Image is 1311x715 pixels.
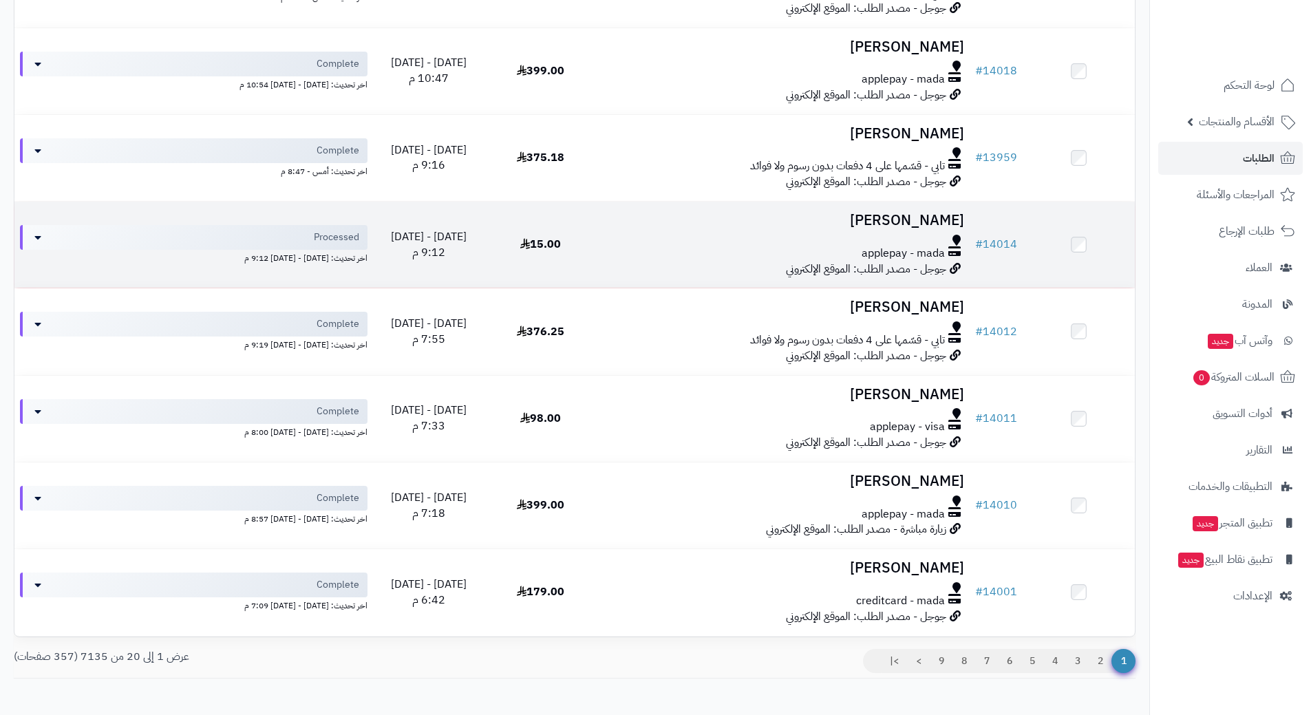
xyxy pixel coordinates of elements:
a: 9 [930,649,953,674]
span: Complete [317,144,359,158]
span: تطبيق المتجر [1191,513,1272,533]
span: Complete [317,57,359,71]
span: creditcard - mada [856,593,945,609]
div: اخر تحديث: [DATE] - [DATE] 8:00 م [20,424,367,438]
a: تطبيق المتجرجديد [1158,506,1303,540]
a: #14014 [975,236,1017,253]
span: جديد [1208,334,1233,349]
span: Complete [317,405,359,418]
div: اخر تحديث: [DATE] - [DATE] 9:12 م [20,250,367,264]
span: # [975,236,983,253]
span: المدونة [1242,295,1272,314]
a: التقارير [1158,434,1303,467]
a: طلبات الإرجاع [1158,215,1303,248]
span: Complete [317,317,359,331]
span: زيارة مباشرة - مصدر الطلب: الموقع الإلكتروني [766,521,946,537]
h3: [PERSON_NAME] [602,39,964,55]
span: # [975,149,983,166]
span: 399.00 [517,497,564,513]
span: السلات المتروكة [1192,367,1275,387]
span: تطبيق نقاط البيع [1177,550,1272,569]
a: لوحة التحكم [1158,69,1303,102]
h3: [PERSON_NAME] [602,126,964,142]
span: الإعدادات [1233,586,1272,606]
span: 375.18 [517,149,564,166]
span: # [975,410,983,427]
h3: [PERSON_NAME] [602,560,964,576]
a: 4 [1043,649,1067,674]
div: اخر تحديث: أمس - 8:47 م [20,163,367,178]
a: 6 [998,649,1021,674]
span: # [975,323,983,340]
a: #13959 [975,149,1017,166]
span: Complete [317,578,359,592]
span: applepay - mada [862,72,945,87]
a: #14012 [975,323,1017,340]
span: جوجل - مصدر الطلب: الموقع الإلكتروني [786,261,946,277]
span: 376.25 [517,323,564,340]
span: # [975,584,983,600]
span: [DATE] - [DATE] 6:42 م [391,576,467,608]
span: جوجل - مصدر الطلب: الموقع الإلكتروني [786,87,946,103]
span: وآتس آب [1206,331,1272,350]
h3: [PERSON_NAME] [602,473,964,489]
img: logo-2.png [1217,30,1298,59]
span: applepay - mada [862,506,945,522]
a: السلات المتروكة0 [1158,361,1303,394]
span: 1 [1111,649,1136,674]
span: جوجل - مصدر الطلب: الموقع الإلكتروني [786,434,946,451]
span: جوجل - مصدر الطلب: الموقع الإلكتروني [786,608,946,625]
span: [DATE] - [DATE] 7:18 م [391,489,467,522]
span: 15.00 [520,236,561,253]
span: Processed [314,231,359,244]
span: الأقسام والمنتجات [1199,112,1275,131]
span: التطبيقات والخدمات [1189,477,1272,496]
span: [DATE] - [DATE] 9:16 م [391,142,467,174]
div: اخر تحديث: [DATE] - [DATE] 9:19 م [20,337,367,351]
h3: [PERSON_NAME] [602,387,964,403]
span: جوجل - مصدر الطلب: الموقع الإلكتروني [786,348,946,364]
span: تابي - قسّمها على 4 دفعات بدون رسوم ولا فوائد [750,332,945,348]
a: العملاء [1158,251,1303,284]
div: عرض 1 إلى 20 من 7135 (357 صفحات) [3,649,575,665]
div: اخر تحديث: [DATE] - [DATE] 10:54 م [20,76,367,91]
h3: [PERSON_NAME] [602,213,964,228]
a: الطلبات [1158,142,1303,175]
span: [DATE] - [DATE] 7:33 م [391,402,467,434]
span: العملاء [1246,258,1272,277]
a: 8 [952,649,976,674]
span: جوجل - مصدر الطلب: الموقع الإلكتروني [786,173,946,190]
a: 7 [975,649,999,674]
span: [DATE] - [DATE] 10:47 م [391,54,467,87]
h3: [PERSON_NAME] [602,299,964,315]
a: أدوات التسويق [1158,397,1303,430]
div: اخر تحديث: [DATE] - [DATE] 8:57 م [20,511,367,525]
span: 0 [1193,370,1211,386]
div: اخر تحديث: [DATE] - [DATE] 7:09 م [20,597,367,612]
span: أدوات التسويق [1213,404,1272,423]
span: جديد [1178,553,1204,568]
a: المراجعات والأسئلة [1158,178,1303,211]
span: لوحة التحكم [1224,76,1275,95]
a: 5 [1021,649,1044,674]
a: #14011 [975,410,1017,427]
span: 399.00 [517,63,564,79]
a: #14010 [975,497,1017,513]
span: 179.00 [517,584,564,600]
span: [DATE] - [DATE] 9:12 م [391,228,467,261]
span: applepay - mada [862,246,945,262]
span: 98.00 [520,410,561,427]
span: تابي - قسّمها على 4 دفعات بدون رسوم ولا فوائد [750,158,945,174]
span: Complete [317,491,359,505]
a: > [907,649,930,674]
a: الإعدادات [1158,579,1303,612]
a: المدونة [1158,288,1303,321]
span: طلبات الإرجاع [1219,222,1275,241]
a: التطبيقات والخدمات [1158,470,1303,503]
a: 3 [1066,649,1089,674]
a: وآتس آبجديد [1158,324,1303,357]
a: تطبيق نقاط البيعجديد [1158,543,1303,576]
span: التقارير [1246,440,1272,460]
span: جديد [1193,516,1218,531]
span: المراجعات والأسئلة [1197,185,1275,204]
